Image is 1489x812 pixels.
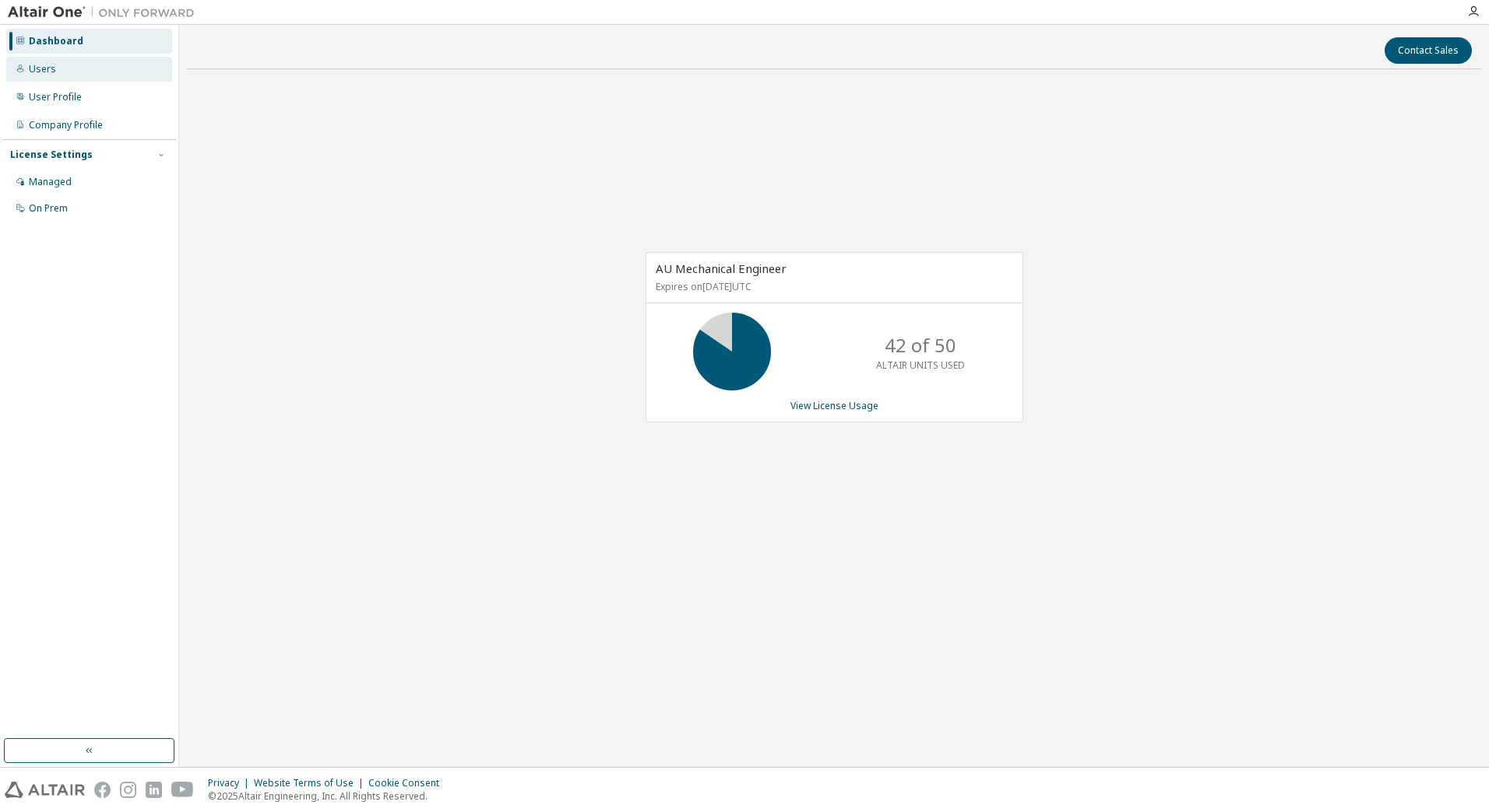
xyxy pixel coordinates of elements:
[656,280,1009,293] p: Expires on [DATE] UTC
[885,332,956,359] p: 42 of 50
[171,782,194,798] img: youtube.svg
[10,149,93,161] div: License Settings
[254,777,368,789] div: Website Terms of Use
[29,63,56,75] div: Users
[8,5,202,20] img: Altair One
[29,91,82,103] div: User Profile
[29,119,103,131] div: Company Profile
[876,359,965,372] p: ALTAIR UNITS USED
[368,777,449,789] div: Cookie Consent
[1385,37,1472,64] button: Contact Sales
[208,777,254,789] div: Privacy
[94,782,111,798] img: facebook.svg
[29,35,83,47] div: Dashboard
[5,782,85,798] img: altair_logo.svg
[29,202,68,215] div: On Prem
[790,399,878,412] a: View License Usage
[146,782,162,798] img: linkedin.svg
[29,176,72,188] div: Managed
[656,261,787,276] span: AU Mechanical Engineer
[120,782,136,798] img: instagram.svg
[208,789,449,803] p: © 2025 Altair Engineering, Inc. All Rights Reserved.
